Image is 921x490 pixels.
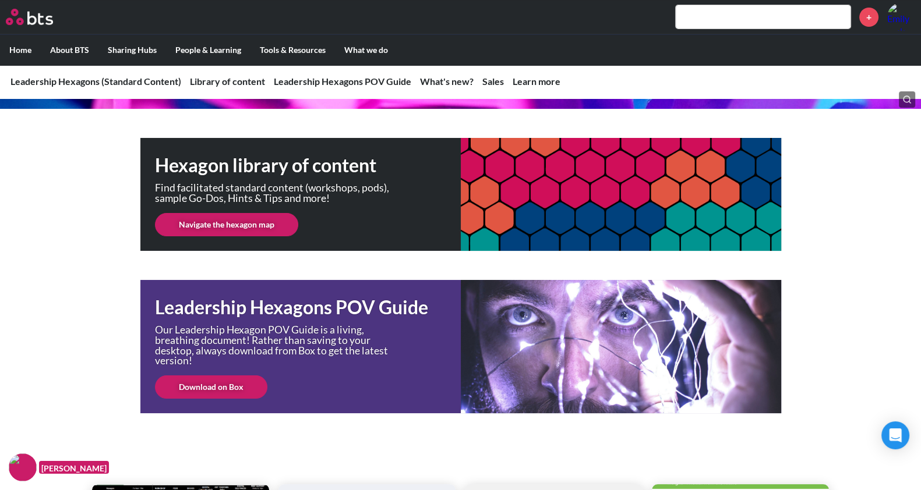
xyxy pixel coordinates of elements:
a: + [859,8,878,27]
a: Download on Box [155,375,267,399]
label: Tools & Resources [250,35,335,65]
a: Navigate the hexagon map [155,213,298,236]
a: What's new? [420,76,474,87]
a: Profile [887,3,915,31]
label: What we do [335,35,397,65]
label: Sharing Hubs [98,35,166,65]
a: Learn more [513,76,560,87]
a: Go home [6,9,75,25]
p: Our Leadership Hexagon POV Guide is a living, breathing document! Rather than saving to your desk... [155,325,400,365]
h1: Hexagon library of content [155,152,461,179]
h1: Leadership Hexagons POV Guide [155,294,461,321]
img: F [9,453,37,481]
div: Open Intercom Messenger [881,421,909,449]
a: Leadership Hexagons (Standard Content) [10,76,181,87]
figcaption: [PERSON_NAME] [39,461,109,474]
a: Leadership Hexagons POV Guide [274,76,411,87]
a: Sales [482,76,504,87]
img: Emily Steigerwald [887,3,915,31]
a: Library of content [190,76,265,87]
p: Find facilitated standard content (workshops, pods), sample Go-Dos, Hints & Tips and more! [155,183,400,203]
label: About BTS [41,35,98,65]
label: People & Learning [166,35,250,65]
img: BTS Logo [6,9,53,25]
